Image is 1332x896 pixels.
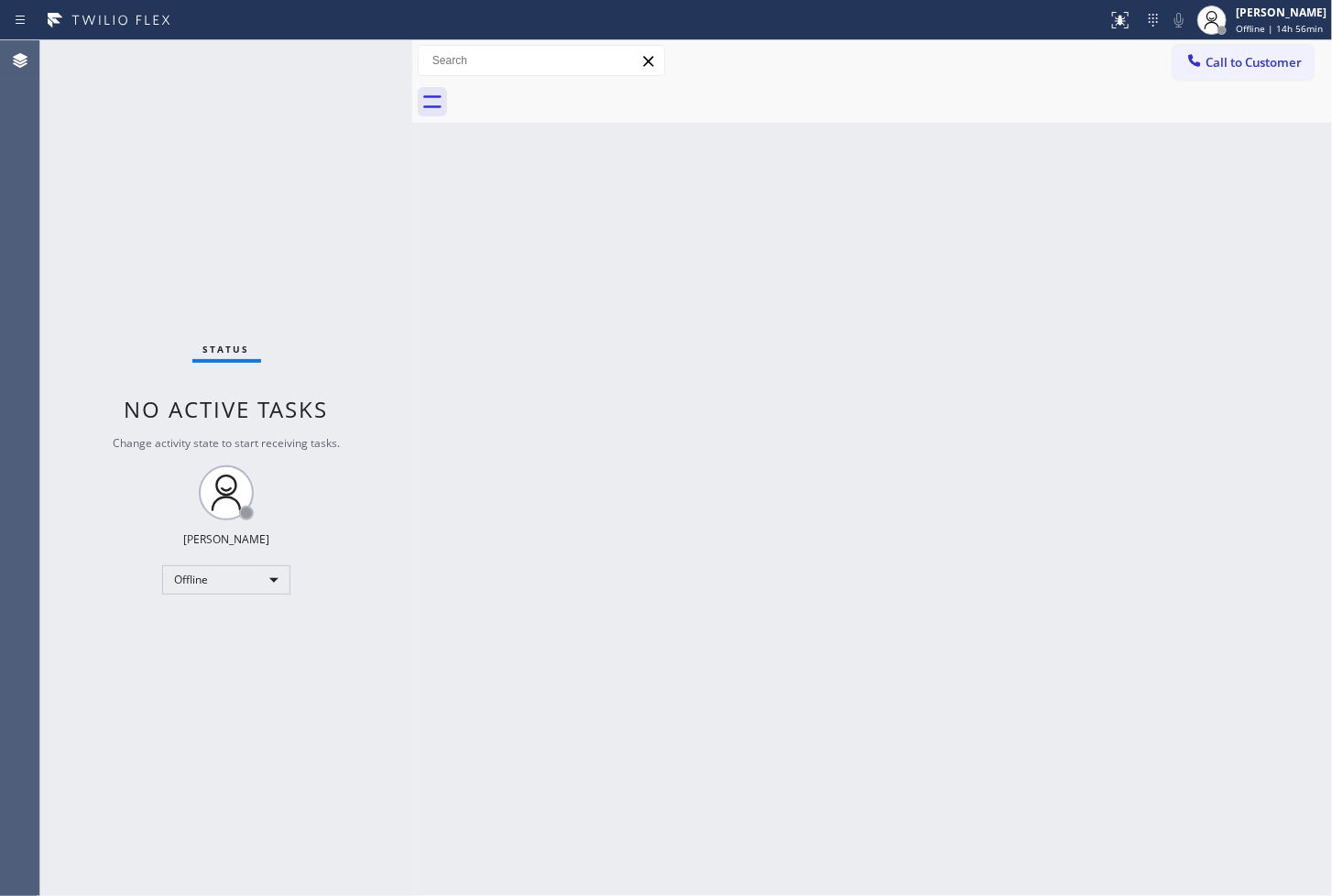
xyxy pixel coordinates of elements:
span: Change activity state to start receiving tasks. [113,435,340,451]
span: Call to Customer [1206,54,1302,71]
input: Search [419,46,664,75]
span: No active tasks [125,394,329,424]
button: Mute [1166,7,1192,33]
div: [PERSON_NAME] [183,531,269,547]
span: Status [203,343,250,355]
div: Offline [162,565,290,595]
span: Offline | 14h 56min [1236,22,1323,35]
button: Call to Customer [1174,45,1314,80]
div: [PERSON_NAME] [1236,5,1327,20]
